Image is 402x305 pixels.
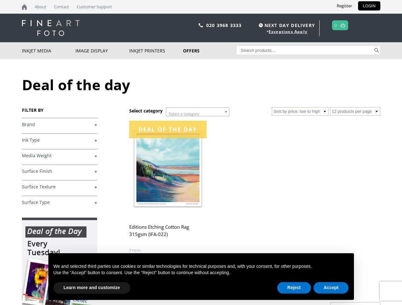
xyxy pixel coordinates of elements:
[269,29,307,34] a: Exceptions Apply
[22,75,380,94] h1: Deal of the day
[169,111,199,117] span: Select a category
[22,149,97,162] h4: Media Weight
[314,282,349,294] button: Accept
[129,108,163,114] h3: Select category
[53,270,349,276] p: Use the “Accept” button to consent. Use the “Reject” button to continue without accepting.
[22,200,97,206] a: +
[22,180,97,193] h4: Surface Texture
[259,23,263,27] img: time.svg
[183,42,237,59] a: Offers
[129,221,206,247] h2: Editions Etching Cotton Rag 315gsm (IFA-022)
[272,107,328,116] select: Shop order
[22,122,97,128] a: +
[53,282,130,294] button: Learn more and customize
[22,184,97,190] a: +
[129,42,183,59] a: Inkjet Printers
[129,121,206,217] img: Editions Etching Cotton Rag 315gsm (IFA-022)
[22,118,97,131] h4: Brand
[129,121,206,138] div: Deal of the day
[22,107,97,113] h3: FILTER BY
[332,1,357,10] a: Register
[206,22,242,28] a: 020 3968 3333
[22,42,76,59] a: Inkjet Media
[341,23,345,27] img: basket.svg
[22,133,97,146] h4: Ink Type
[257,22,315,29] span: NEXT DAY DELIVERY
[129,121,206,262] a: Deal of the day Editions Etching Cotton Rag 315gsm (IFA-022) £30.99£25.99
[75,42,129,59] a: Image Display
[22,165,97,177] h4: Surface Finish
[22,196,97,208] h4: Surface Type
[53,263,349,270] p: We and selected third parties use cookies or similar technologies for technical purposes and, wit...
[22,153,97,159] a: +
[22,137,97,143] a: +
[277,282,311,294] button: Reject
[373,46,380,55] button: Search
[358,1,380,10] a: LOGIN
[22,20,80,36] img: logo-white.svg
[22,168,97,174] a: +
[43,248,359,305] div: Notice
[334,21,337,30] a: 0
[199,23,203,27] img: phone.svg
[237,46,373,55] input: Search products…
